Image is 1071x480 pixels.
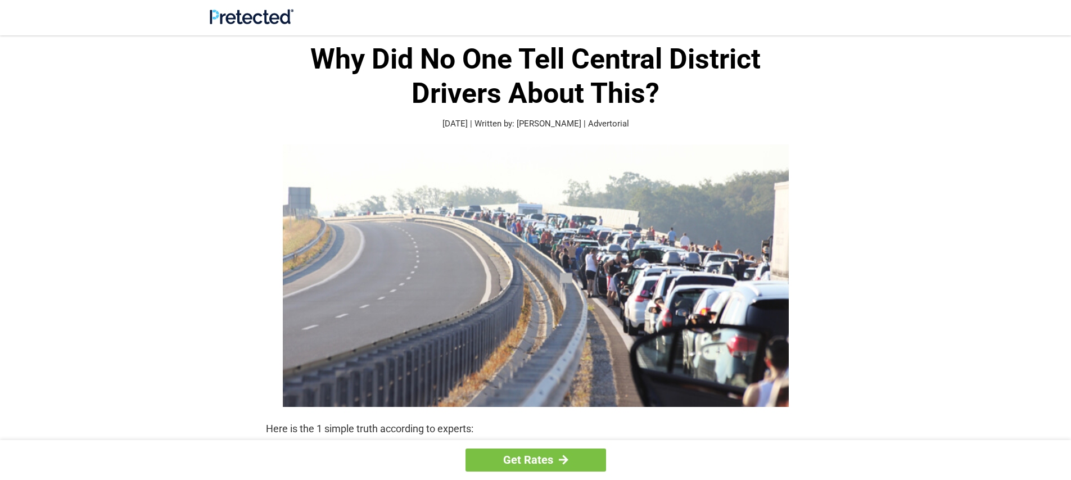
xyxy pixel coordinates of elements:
[266,117,806,130] p: [DATE] | Written by: [PERSON_NAME] | Advertorial
[466,449,606,472] a: Get Rates
[210,16,293,26] a: Site Logo
[266,42,806,111] h1: Why Did No One Tell Central District Drivers About This?
[266,421,806,437] p: Here is the 1 simple truth according to experts:
[210,9,293,24] img: Site Logo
